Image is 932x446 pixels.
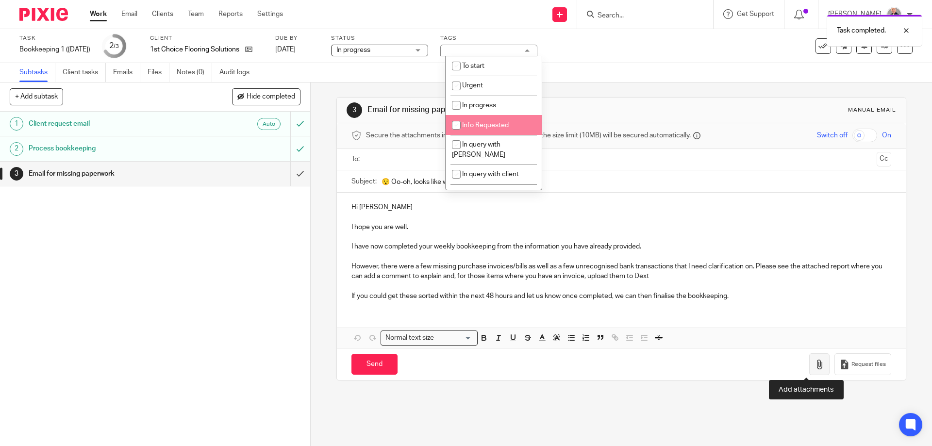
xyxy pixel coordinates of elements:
[351,177,377,186] label: Subject:
[275,46,296,53] span: [DATE]
[336,47,370,53] span: In progress
[462,63,484,69] span: To start
[148,63,169,82] a: Files
[177,63,212,82] a: Notes (0)
[19,45,90,54] div: Bookkeeping 1 (Monday)
[462,171,519,178] span: In query with client
[257,118,281,130] div: Auto
[150,34,263,42] label: Client
[63,63,106,82] a: Client tasks
[232,88,300,105] button: Hide completed
[113,63,140,82] a: Emails
[351,291,891,301] p: If you could get these sorted within the next 48 hours and let us know once completed, we can the...
[10,117,23,131] div: 1
[848,106,896,114] div: Manual email
[462,122,509,129] span: Info Requested
[462,82,483,89] span: Urgent
[882,131,891,140] span: On
[188,9,204,19] a: Team
[367,105,642,115] h1: Email for missing paperwork
[218,9,243,19] a: Reports
[10,142,23,156] div: 2
[19,63,55,82] a: Subtasks
[247,93,295,101] span: Hide completed
[150,45,240,54] p: 1st Choice Flooring Solutions Ltd
[452,141,505,158] span: In query with [PERSON_NAME]
[152,9,173,19] a: Clients
[10,88,63,105] button: + Add subtask
[347,102,362,118] div: 3
[29,116,197,131] h1: Client request email
[29,166,197,181] h1: Email for missing paperwork
[381,330,478,346] div: Search for option
[351,202,891,212] p: Hi [PERSON_NAME]
[877,152,891,166] button: Cc
[851,361,886,368] span: Request files
[351,262,891,281] p: However, there were a few missing purchase invoices/bills as well as a few unrecognised bank tran...
[19,45,90,54] div: Bookkeeping 1 ([DATE])
[440,34,537,42] label: Tags
[29,141,197,156] h1: Process bookkeeping
[257,9,283,19] a: Settings
[351,242,891,251] p: I have now completed your weekly bookkeeping from the information you have already provided.
[351,154,362,164] label: To:
[121,9,137,19] a: Email
[462,102,496,109] span: In progress
[219,63,257,82] a: Audit logs
[437,333,472,343] input: Search for option
[366,131,691,140] span: Secure the attachments in this message. Files exceeding the size limit (10MB) will be secured aut...
[351,222,891,232] p: I hope you are well.
[817,131,848,140] span: Switch off
[886,7,902,22] img: IMG_8745-0021-copy.jpg
[90,9,107,19] a: Work
[834,353,891,375] button: Request files
[114,44,119,49] small: /3
[351,354,398,375] input: Send
[837,26,886,35] p: Task completed.
[331,34,428,42] label: Status
[383,333,436,343] span: Normal text size
[275,34,319,42] label: Due by
[19,34,90,42] label: Task
[19,8,68,21] img: Pixie
[10,167,23,181] div: 3
[109,40,119,51] div: 2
